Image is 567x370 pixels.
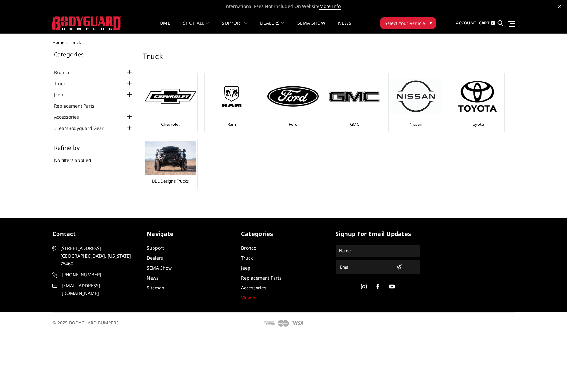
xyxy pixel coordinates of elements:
span: Truck [71,39,81,45]
button: Select Your Vehicle [380,17,436,29]
a: Jeep [241,265,250,271]
input: Email [337,262,393,272]
a: Truck [54,80,74,87]
a: Sitemap [147,285,164,291]
a: Accessories [54,114,87,120]
span: Select Your Vehicle [385,20,425,27]
a: More Info [319,3,341,10]
a: Home [156,21,170,33]
h5: Categories [54,51,134,57]
span: Account [456,20,476,26]
a: News [147,275,159,281]
a: Support [147,245,164,251]
span: [PHONE_NUMBER] [62,271,136,279]
a: [PHONE_NUMBER] [52,271,137,279]
a: Nissan [409,121,422,127]
h5: Navigate [147,229,231,238]
a: Dealers [147,255,163,261]
a: Chevrolet [161,121,180,127]
a: Home [52,39,64,45]
a: SEMA Show [147,265,172,271]
a: Replacement Parts [54,102,102,109]
h5: contact [52,229,137,238]
h5: Categories [241,229,326,238]
a: Account [456,14,476,32]
a: Support [222,21,247,33]
h1: Truck [143,51,504,66]
a: Ram [227,121,236,127]
a: GMC [350,121,359,127]
img: BODYGUARD BUMPERS [52,16,121,30]
a: Cart 0 [479,14,495,32]
a: Dealers [260,21,284,33]
a: Replacement Parts [241,275,282,281]
a: View All [241,295,258,301]
span: © 2025 BODYGUARD BUMPERS [52,320,119,326]
span: [STREET_ADDRESS] [GEOGRAPHIC_DATA], [US_STATE] 75460 [60,245,135,268]
span: ▾ [430,20,432,26]
a: DBL Designs Trucks [152,178,189,184]
div: No filters applied [54,145,134,170]
a: #TeamBodyguard Gear [54,125,112,132]
a: Jeep [54,91,71,98]
h5: Refine by [54,145,134,151]
a: shop all [183,21,209,33]
span: [EMAIL_ADDRESS][DOMAIN_NAME] [62,282,136,297]
input: Name [336,245,419,256]
a: SEMA Show [297,21,325,33]
a: News [338,21,351,33]
h5: signup for email updates [336,229,420,238]
span: 0 [491,21,495,25]
a: [EMAIL_ADDRESS][DOMAIN_NAME] [52,282,137,297]
a: Ford [289,121,298,127]
a: Toyota [471,121,484,127]
a: Bronco [54,69,77,76]
span: Cart [479,20,490,26]
a: Bronco [241,245,256,251]
a: Truck [241,255,253,261]
a: Accessories [241,285,266,291]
